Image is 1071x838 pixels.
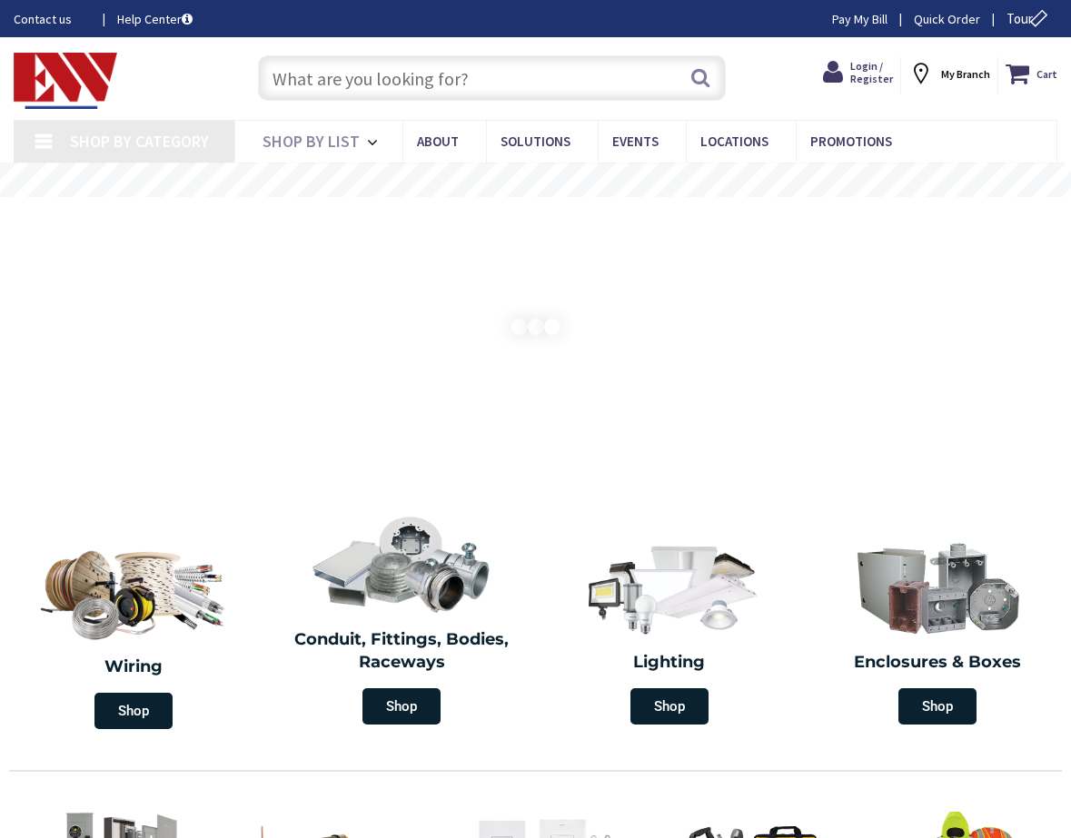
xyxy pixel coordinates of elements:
a: Login / Register [823,57,893,88]
a: Pay My Bill [832,10,888,28]
span: Solutions [501,133,570,150]
h2: Lighting [550,651,790,675]
a: Conduit, Fittings, Bodies, Raceways Shop [273,507,531,734]
a: Lighting Shop [540,530,799,734]
a: Cart [1006,57,1057,90]
a: Contact us [14,10,88,28]
span: Shop [630,688,709,725]
strong: My Branch [941,67,990,81]
div: My Branch [908,57,990,90]
a: Quick Order [914,10,980,28]
a: Help Center [117,10,193,28]
h2: Wiring [9,656,259,679]
input: What are you looking for? [258,55,725,101]
a: Enclosures & Boxes Shop [808,530,1066,734]
span: Locations [700,133,769,150]
span: About [417,133,459,150]
span: Shop [94,693,173,729]
span: Promotions [810,133,892,150]
img: Electrical Wholesalers, Inc. [14,53,117,109]
span: Shop By Category [70,131,209,152]
span: Events [612,133,659,150]
span: Tour [1007,10,1053,27]
span: Shop [898,688,977,725]
h2: Enclosures & Boxes [817,651,1057,675]
span: Login / Register [850,59,893,85]
strong: Cart [1036,57,1057,90]
span: Shop By List [263,131,360,152]
h2: Conduit, Fittings, Bodies, Raceways [282,628,522,675]
span: Shop [362,688,441,725]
